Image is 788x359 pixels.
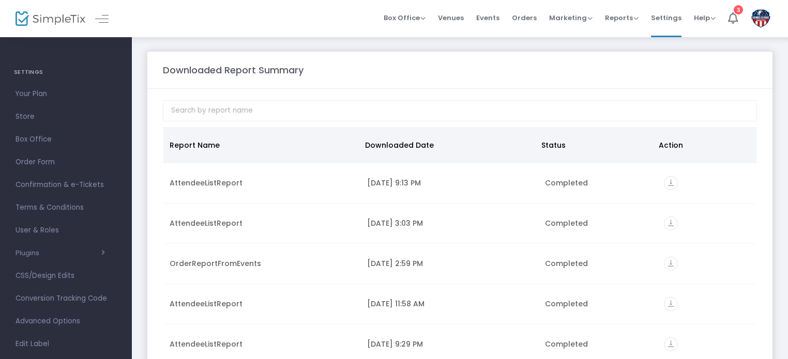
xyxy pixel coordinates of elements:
span: Confirmation & e-Tickets [16,178,116,192]
span: CSS/Design Edits [16,269,116,283]
span: Terms & Conditions [16,201,116,214]
div: Completed [545,299,651,309]
th: Action [653,127,750,163]
div: https://go.SimpleTix.com/c5n21 [664,297,750,311]
button: Plugins [16,249,105,257]
span: Box Office [384,13,426,23]
span: Order Form [16,155,116,169]
div: 7/13/2025 9:29 PM [367,339,533,349]
th: Report Name [163,127,359,163]
m-panel-title: Downloaded Report Summary [163,63,304,77]
div: 7/17/2025 11:58 AM [367,299,533,309]
div: AttendeeListReport [170,218,355,228]
span: Edit Label [16,337,116,351]
span: Box Office [16,133,116,146]
span: Your Plan [16,87,116,101]
a: vertical_align_bottom [664,300,678,310]
div: Completed [545,339,651,349]
div: AttendeeListReport [170,178,355,188]
span: Help [694,13,716,23]
div: AttendeeListReport [170,299,355,309]
span: Advanced Options [16,315,116,328]
th: Downloaded Date [359,127,535,163]
div: 7/20/2025 3:03 PM [367,218,533,228]
i: vertical_align_bottom [664,216,678,230]
span: Store [16,110,116,123]
a: vertical_align_bottom [664,260,678,270]
i: vertical_align_bottom [664,337,678,351]
span: Events [476,5,499,31]
span: Settings [651,5,681,31]
a: vertical_align_bottom [664,220,678,230]
div: https://go.SimpleTix.com/31sav [664,337,750,351]
div: 3 [734,5,743,14]
div: OrderReportFromEvents [170,258,355,269]
span: Orders [512,5,537,31]
div: Completed [545,178,651,188]
i: vertical_align_bottom [664,297,678,311]
div: Completed [545,218,651,228]
div: https://go.SimpleTix.com/nw2tb [664,257,750,271]
i: vertical_align_bottom [664,257,678,271]
div: https://go.SimpleTix.com/uuq4q [664,216,750,230]
span: Conversion Tracking Code [16,292,116,305]
th: Status [535,127,653,163]
h4: SETTINGS [14,62,118,83]
div: 8/22/2025 9:13 PM [367,178,533,188]
div: AttendeeListReport [170,339,355,349]
input: Search by report name [163,100,757,121]
span: Marketing [549,13,593,23]
a: vertical_align_bottom [664,179,678,190]
i: vertical_align_bottom [664,176,678,190]
div: 7/20/2025 2:59 PM [367,258,533,269]
a: vertical_align_bottom [664,340,678,351]
span: Venues [438,5,464,31]
span: Reports [605,13,639,23]
div: Completed [545,258,651,269]
span: User & Roles [16,224,116,237]
div: https://go.SimpleTix.com/dovc5 [664,176,750,190]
